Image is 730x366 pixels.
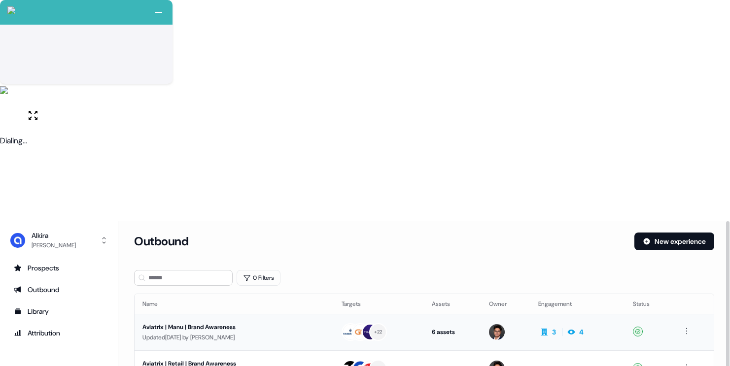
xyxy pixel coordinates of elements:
img: Hugh [489,324,505,340]
div: 6 assets [432,327,473,337]
div: Outbound [14,285,104,295]
img: callcloud-icon-white-35.svg [7,6,15,14]
div: 4 [579,327,584,337]
th: Status [625,294,673,314]
th: Assets [424,294,481,314]
div: Alkira [32,231,76,240]
div: [PERSON_NAME] [32,240,76,250]
a: Go to outbound experience [8,282,110,298]
th: Owner [481,294,530,314]
div: Aviatrix | Manu | Brand Awareness [142,322,325,332]
div: 3 [552,327,556,337]
a: Go to templates [8,303,110,319]
a: Go to prospects [8,260,110,276]
div: + 22 [374,328,382,336]
div: Library [14,306,104,316]
div: Updated [DATE] by [PERSON_NAME] [142,333,326,342]
th: Targets [334,294,424,314]
th: Engagement [530,294,625,314]
h3: Outbound [134,234,188,249]
div: Attribution [14,328,104,338]
div: Prospects [14,263,104,273]
button: 0 Filters [237,270,280,286]
button: New experience [634,233,714,250]
a: Go to attribution [8,325,110,341]
th: Name [135,294,334,314]
button: Alkira[PERSON_NAME] [8,229,110,252]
